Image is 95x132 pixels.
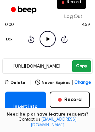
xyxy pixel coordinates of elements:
[74,80,91,86] span: Change
[31,117,77,128] a: [EMAIL_ADDRESS][DOMAIN_NAME]
[72,80,73,86] span: |
[82,22,90,28] span: 4:59
[5,22,13,28] span: 0:00
[5,92,46,128] button: Insert into Doc
[6,4,42,16] a: Beep
[35,80,91,86] button: Never Expires|Change
[4,117,91,128] span: Contact us
[72,60,91,72] button: Copy
[5,34,15,45] button: 1.0x
[50,92,90,108] button: Record
[29,79,31,87] span: |
[4,80,25,86] button: Delete
[58,9,89,24] a: Log Out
